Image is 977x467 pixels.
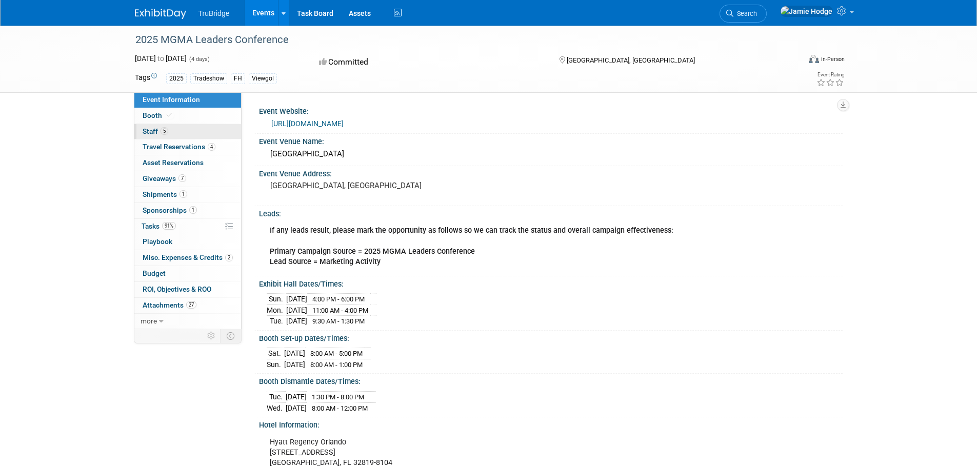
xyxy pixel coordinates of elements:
[143,158,204,167] span: Asset Reservations
[161,127,168,135] span: 5
[134,203,241,218] a: Sponsorships1
[286,391,307,402] td: [DATE]
[733,10,757,17] span: Search
[249,73,277,84] div: Viewgol
[134,282,241,297] a: ROI, Objectives & ROO
[143,269,166,277] span: Budget
[259,206,843,219] div: Leads:
[180,190,187,198] span: 1
[310,361,363,369] span: 8:00 AM - 1:00 PM
[135,9,186,19] img: ExhibitDay
[267,391,286,402] td: Tue.
[141,317,157,325] span: more
[132,31,785,49] div: 2025 MGMA Leaders Conference
[720,5,767,23] a: Search
[134,124,241,139] a: Staff5
[143,174,186,182] span: Giveaways
[259,104,843,116] div: Event Website:
[167,112,172,118] i: Booth reservation complete
[809,55,819,63] img: Format-Inperson.png
[740,53,845,69] div: Event Format
[267,304,286,316] td: Mon.
[310,350,363,357] span: 8:00 AM - 5:00 PM
[208,143,215,151] span: 4
[156,54,166,63] span: to
[134,108,241,124] a: Booth
[364,247,475,256] b: 2025 MGMA Leaders Conference
[259,374,843,387] div: Booth Dismantle Dates/Times:
[188,56,210,63] span: (4 days)
[190,73,227,84] div: Tradeshow
[259,134,843,147] div: Event Venue Name:
[270,181,491,190] pre: [GEOGRAPHIC_DATA], [GEOGRAPHIC_DATA]
[259,331,843,343] div: Booth Set-up Dates/Times:
[312,404,368,412] span: 8:00 AM - 12:00 PM
[312,317,365,325] span: 9:30 AM - 1:30 PM
[143,111,174,119] span: Booth
[134,298,241,313] a: Attachments27
[267,316,286,327] td: Tue.
[143,143,215,151] span: Travel Reservations
[162,222,176,230] span: 91%
[134,171,241,187] a: Giveaways7
[143,253,233,261] span: Misc. Expenses & Credits
[135,54,187,63] span: [DATE] [DATE]
[178,174,186,182] span: 7
[143,206,197,214] span: Sponsorships
[259,417,843,430] div: Hotel Information:
[267,402,286,413] td: Wed.
[134,314,241,329] a: more
[134,139,241,155] a: Travel Reservations4
[270,226,673,235] b: If any leads result, please mark the opportunity as follows so we can track the status and overal...
[134,250,241,266] a: Misc. Expenses & Credits2
[267,146,835,162] div: [GEOGRAPHIC_DATA]
[220,329,241,342] td: Toggle Event Tabs
[271,119,344,128] a: [URL][DOMAIN_NAME]
[134,187,241,202] a: Shipments1
[198,9,230,17] span: TruBridge
[816,72,844,77] div: Event Rating
[312,307,368,314] span: 11:00 AM - 4:00 PM
[567,56,695,64] span: [GEOGRAPHIC_DATA], [GEOGRAPHIC_DATA]
[186,301,196,309] span: 27
[780,6,833,17] img: Jamie Hodge
[284,348,305,359] td: [DATE]
[143,95,200,104] span: Event Information
[134,234,241,250] a: Playbook
[267,294,286,305] td: Sun.
[286,304,307,316] td: [DATE]
[231,73,245,84] div: FH
[225,254,233,261] span: 2
[135,72,157,84] td: Tags
[312,393,364,401] span: 1:30 PM - 8:00 PM
[134,92,241,108] a: Event Information
[143,190,187,198] span: Shipments
[259,276,843,289] div: Exhibit Hall Dates/Times:
[270,257,381,266] b: Lead Source = Marketing Activity
[143,127,168,135] span: Staff
[142,222,176,230] span: Tasks
[267,359,284,370] td: Sun.
[286,402,307,413] td: [DATE]
[821,55,845,63] div: In-Person
[259,166,843,179] div: Event Venue Address:
[189,206,197,214] span: 1
[134,266,241,281] a: Budget
[143,301,196,309] span: Attachments
[316,53,543,71] div: Committed
[286,316,307,327] td: [DATE]
[312,295,365,303] span: 4:00 PM - 6:00 PM
[134,219,241,234] a: Tasks91%
[134,155,241,171] a: Asset Reservations
[286,294,307,305] td: [DATE]
[203,329,221,342] td: Personalize Event Tab Strip
[267,348,284,359] td: Sat.
[270,247,362,256] b: Primary Campaign Source =
[166,73,187,84] div: 2025
[143,237,172,246] span: Playbook
[284,359,305,370] td: [DATE]
[143,285,211,293] span: ROI, Objectives & ROO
